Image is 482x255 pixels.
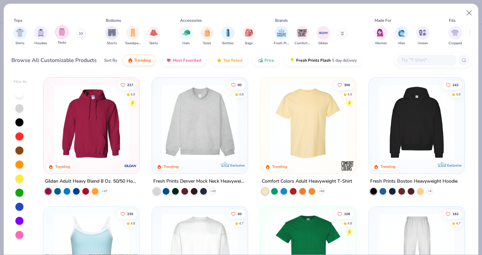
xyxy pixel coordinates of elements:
[182,41,190,46] span: Hats
[212,55,247,66] button: Top Rated
[108,29,116,37] img: Shorts Image
[200,26,214,46] button: filter button
[334,209,353,218] button: Like
[374,26,388,46] button: filter button
[334,80,353,89] button: Like
[395,26,408,46] button: filter button
[318,41,328,46] span: Gildan
[370,177,458,186] div: Fresh Prints Boston Heavyweight Hoodie
[125,26,141,46] div: filter for Sweatpants
[242,26,256,46] button: filter button
[274,26,289,46] button: filter button
[317,26,330,46] div: filter for Gildan
[297,28,307,38] img: Comfort Colors Image
[228,80,245,89] button: Like
[224,29,232,37] img: Bottles Image
[344,83,350,86] span: 300
[150,29,158,37] img: Skirts Image
[295,26,310,46] button: filter button
[125,41,141,46] span: Sweatpants
[182,29,190,37] img: Hats Image
[34,26,48,46] div: filter for Hoodies
[238,212,242,215] span: 60
[166,58,171,63] img: most_fav.gif
[106,17,121,23] div: Bottoms
[276,28,287,38] img: Fresh Prints Image
[443,80,462,89] button: Like
[129,29,137,37] img: Sweatpants Image
[161,55,206,66] button: Most Favorited
[264,58,274,63] span: Price
[131,92,136,97] div: 4.8
[203,41,211,46] span: Totes
[456,221,461,226] div: 4.7
[117,209,137,218] button: Like
[443,209,462,218] button: Like
[14,79,27,84] div: Filter By
[105,26,118,46] button: filter button
[453,212,459,215] span: 162
[200,26,214,46] div: filter for Totes
[117,80,137,89] button: Like
[416,26,429,46] div: filter for Unisex
[416,26,429,46] button: filter button
[401,56,452,64] input: Try "T-Shirt"
[347,221,352,226] div: 4.8
[179,26,193,46] div: filter for Hats
[451,29,459,37] img: Cropped Image
[107,41,117,46] span: Shorts
[398,29,405,37] img: Men Image
[318,28,328,38] img: Gildan Image
[242,26,256,46] div: filter for Bags
[221,26,235,46] div: filter for Bottles
[147,26,160,46] div: filter for Skirts
[104,57,117,63] div: Sort By
[267,84,349,160] img: 029b8af0-80e6-406f-9fdc-fdf898547912
[332,57,357,64] span: 5 day delivery
[125,26,141,46] button: filter button
[13,26,27,46] button: filter button
[14,17,22,23] div: Tops
[50,84,133,160] img: 01756b78-01f6-4cc6-8d8a-3c30c1a0c8ac
[375,17,391,23] div: Made For
[398,41,405,46] span: Men
[58,40,66,45] span: Tanks
[230,163,245,168] span: Exclusive
[449,17,456,23] div: Fits
[11,56,97,64] div: Browse All Customizable Products
[295,41,310,46] span: Comfort Colors
[374,26,388,46] div: filter for Women
[341,159,354,173] img: Comfort Colors logo
[453,83,459,86] span: 242
[102,189,107,193] span: + 37
[428,189,431,193] span: + 9
[15,41,24,46] span: Shirts
[228,209,245,218] button: Like
[347,92,352,97] div: 4.9
[274,41,289,46] span: Fresh Prints
[45,177,138,186] div: Gildan Adult Heavy Blend 8 Oz. 50/50 Hooded Sweatshirt
[245,29,252,37] img: Bags Image
[37,29,45,37] img: Hoodies Image
[221,26,235,46] button: filter button
[223,58,242,63] span: Top Rated
[377,29,385,37] img: Women Image
[34,41,47,46] span: Hoodies
[296,58,331,63] span: Fresh Prints Flash
[285,55,362,66] button: Fresh Prints Flash5 day delivery
[447,163,461,168] span: Exclusive
[55,25,69,45] div: filter for Tanks
[317,26,330,46] button: filter button
[449,26,462,46] div: filter for Cropped
[134,58,151,63] span: Trending
[463,7,476,19] button: Close
[16,29,24,37] img: Shirts Image
[13,26,27,46] div: filter for Shirts
[131,221,136,226] div: 4.8
[128,83,134,86] span: 217
[124,159,137,173] img: Gildan logo
[290,58,295,63] img: flash.gif
[123,55,156,66] button: Trending
[179,26,193,46] button: filter button
[55,26,69,46] button: filter button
